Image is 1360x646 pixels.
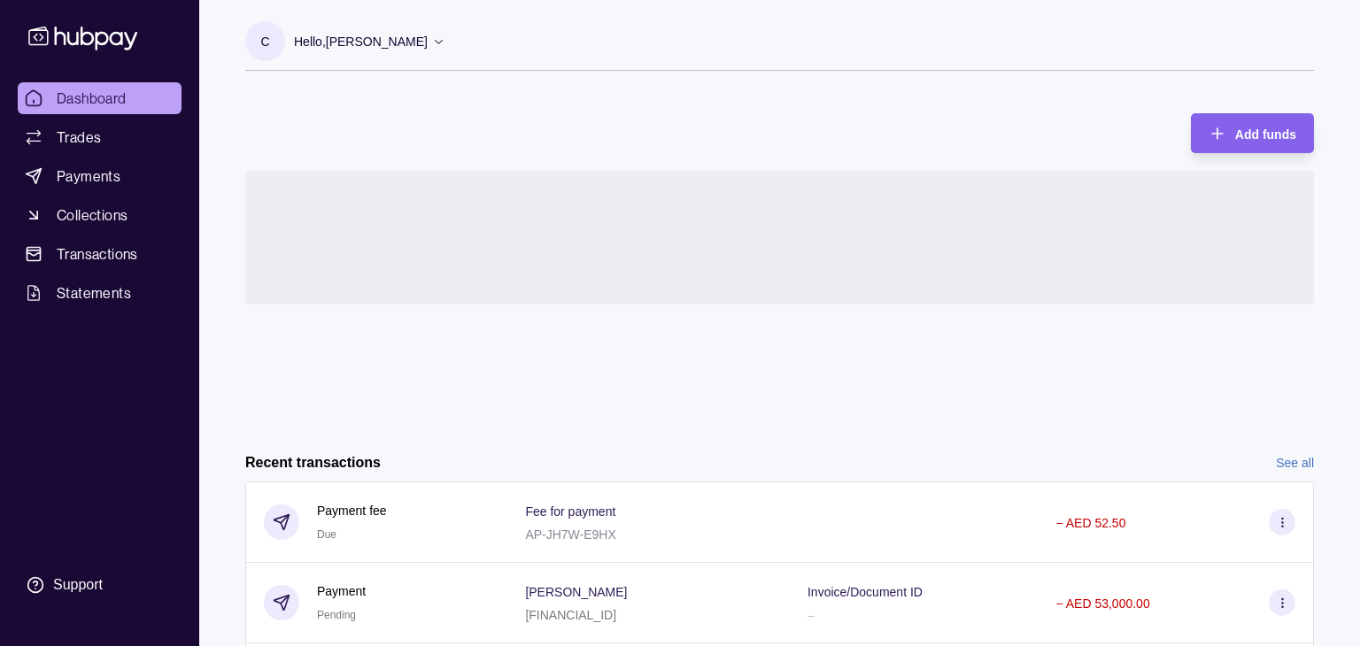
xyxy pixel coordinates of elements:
[18,566,182,604] a: Support
[57,88,127,109] span: Dashboard
[1055,596,1149,611] p: − AED 53,000.00
[18,277,182,309] a: Statements
[294,32,428,51] p: Hello, [PERSON_NAME]
[807,585,923,599] p: Invoice/Document ID
[18,238,182,270] a: Transactions
[525,608,616,622] p: [FINANCIAL_ID]
[57,243,138,265] span: Transactions
[57,165,120,187] span: Payments
[1276,453,1314,473] a: See all
[18,160,182,192] a: Payments
[57,204,127,226] span: Collections
[1191,113,1314,153] button: Add funds
[57,282,131,304] span: Statements
[1235,127,1296,142] span: Add funds
[317,581,366,601] p: Payment
[57,127,101,148] span: Trades
[317,609,356,621] span: Pending
[18,82,182,114] a: Dashboard
[18,121,182,153] a: Trades
[525,504,615,519] p: Fee for payment
[1055,516,1125,530] p: − AED 52.50
[525,527,615,542] p: AP-JH7W-E9HX
[53,575,103,595] div: Support
[317,501,387,520] p: Payment fee
[18,199,182,231] a: Collections
[245,453,381,473] h2: Recent transactions
[260,32,269,51] p: C
[317,528,336,541] span: Due
[807,608,815,622] p: –
[525,585,627,599] p: [PERSON_NAME]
